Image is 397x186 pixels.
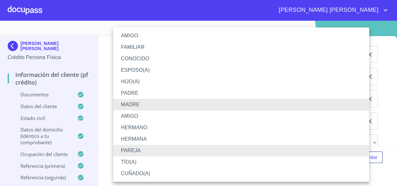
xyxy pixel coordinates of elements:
li: PAREJA [113,145,369,156]
li: FAMILIAR [113,41,369,53]
li: AMIGO [113,110,369,122]
li: CONOCIDO [113,53,369,64]
li: HERMANO [113,122,369,133]
li: HERMANA [113,133,369,145]
li: HIJO(A) [113,76,369,87]
li: AMIGO [113,30,369,41]
li: TÍO(A) [113,156,369,168]
li: CUÑADO(A) [113,168,369,179]
li: ESPOSO(A) [113,64,369,76]
li: MADRE [113,99,369,110]
li: PADRE [113,87,369,99]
